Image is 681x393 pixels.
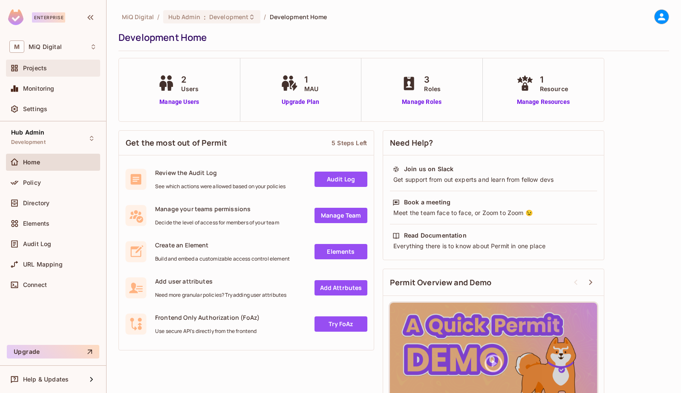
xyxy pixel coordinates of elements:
span: Add user attributes [155,277,286,285]
span: Decide the level of access for members of your team [155,219,279,226]
span: Development [209,13,248,21]
span: Hub Admin [168,13,200,21]
span: URL Mapping [23,261,63,268]
span: Monitoring [23,85,55,92]
a: Manage Resources [514,98,572,106]
span: Review the Audit Log [155,169,286,177]
div: Meet the team face to face, or Zoom to Zoom 😉 [392,209,594,217]
span: M [9,40,24,53]
span: Workspace: MiQ Digital [29,43,62,50]
span: Directory [23,200,49,207]
span: Manage your teams permissions [155,205,279,213]
span: 3 [424,73,441,86]
a: Manage Users [156,98,203,106]
span: Resource [540,84,568,93]
span: 1 [540,73,568,86]
span: Elements [23,220,49,227]
span: Development [11,139,46,146]
div: Enterprise [32,12,65,23]
span: Frontend Only Authorization (FoAz) [155,313,260,321]
span: Permit Overview and Demo [390,277,492,288]
span: Connect [23,281,47,288]
a: Try FoAz [315,316,367,332]
a: Elements [315,244,367,259]
span: Roles [424,84,441,93]
span: See which actions were allowed based on your policies [155,183,286,190]
button: Upgrade [7,345,99,359]
span: Need more granular policies? Try adding user attributes [155,292,286,298]
a: Add Attrbutes [315,280,367,295]
a: Audit Log [315,172,367,187]
span: Help & Updates [23,376,69,383]
span: Projects [23,65,47,72]
div: Read Documentation [404,231,467,240]
span: Policy [23,179,41,186]
div: Book a meeting [404,198,450,207]
span: Development Home [270,13,327,21]
span: the active workspace [122,13,154,21]
span: Audit Log [23,241,51,247]
li: / [157,13,159,21]
div: 5 Steps Left [332,139,367,147]
li: / [264,13,266,21]
span: Users [181,84,199,93]
span: Create an Element [155,241,290,249]
span: MAU [304,84,318,93]
span: Use secure API's directly from the frontend [155,328,260,335]
div: Join us on Slack [404,165,453,173]
span: Build and embed a customizable access control element [155,255,290,262]
a: Manage Team [315,208,367,223]
div: Development Home [118,31,665,44]
div: Everything there is to know about Permit in one place [392,242,594,250]
span: : [203,14,206,20]
span: Home [23,159,40,166]
span: 1 [304,73,318,86]
span: Hub Admin [11,129,44,136]
a: Upgrade Plan [279,98,323,106]
span: 2 [181,73,199,86]
span: Settings [23,106,47,112]
span: Get the most out of Permit [126,138,227,148]
img: SReyMgAAAABJRU5ErkJggg== [8,9,23,25]
span: Need Help? [390,138,433,148]
a: Manage Roles [398,98,445,106]
div: Get support from out experts and learn from fellow devs [392,175,594,184]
